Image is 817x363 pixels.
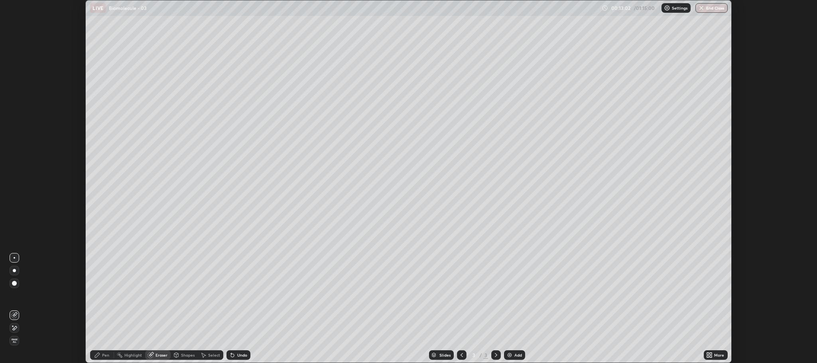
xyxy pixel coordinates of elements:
[156,353,167,357] div: Eraser
[237,353,247,357] div: Undo
[109,5,147,11] p: Biomolecule - 03
[470,353,478,357] div: 3
[514,353,522,357] div: Add
[93,5,103,11] p: LIVE
[714,353,724,357] div: More
[479,353,482,357] div: /
[695,3,728,13] button: End Class
[208,353,220,357] div: Select
[10,338,19,343] span: Erase all
[506,352,513,358] img: add-slide-button
[102,353,109,357] div: Pen
[181,353,195,357] div: Shapes
[672,6,687,10] p: Settings
[124,353,142,357] div: Highlight
[698,5,705,11] img: end-class-cross
[664,5,670,11] img: class-settings-icons
[439,353,451,357] div: Slides
[483,351,488,359] div: 3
